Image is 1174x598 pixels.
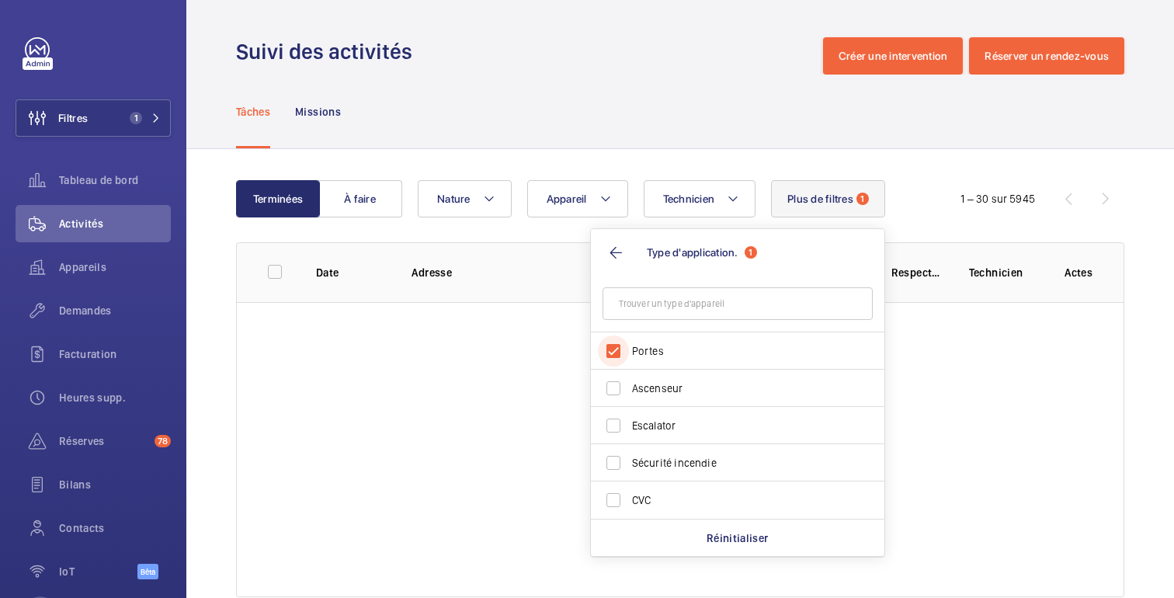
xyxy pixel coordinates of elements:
font: Activités [59,217,103,230]
font: Missions [295,106,341,118]
font: Bilans [59,478,91,491]
font: Technicien [969,266,1023,279]
font: Tâches [236,106,270,118]
font: Appareil [547,193,587,205]
font: Plus de filtres [787,193,853,205]
font: Actes [1065,266,1092,279]
font: Terminées [253,193,303,205]
font: Contacts [59,522,105,534]
font: Filtres [58,112,88,124]
button: Réserver un rendez-vous [969,37,1124,75]
font: Escalator [632,419,676,432]
input: Trouver un type d'appareil [603,287,873,320]
font: Suivi des activités [236,38,412,64]
font: Créer une intervention [839,50,948,62]
font: Réserves [59,435,105,447]
font: Bêta [141,567,155,576]
button: Type d'application.1 [591,229,884,276]
font: 1 – 30 sur 5945 [960,193,1035,205]
button: Terminées [236,180,320,217]
font: Sécurité incendie [632,457,717,469]
font: Type d'application. [647,246,738,259]
font: Appareils [59,261,106,273]
font: Réserver un rendez-vous [985,50,1109,62]
font: Respecter le délai [891,266,981,279]
font: IoT [59,565,75,578]
font: 1 [860,193,864,204]
font: Adresse [412,266,451,279]
font: Facturation [59,348,117,360]
button: Plus de filtres1 [771,180,885,217]
font: Nature [437,193,471,205]
font: Réinitialiser [707,532,769,544]
button: À faire [318,180,402,217]
button: Appareil [527,180,628,217]
button: Filtres1 [16,99,171,137]
font: Date [316,266,339,279]
button: Créer une intervention [823,37,964,75]
font: Tableau de bord [59,174,138,186]
font: 1 [134,113,138,123]
font: Heures supp. [59,391,126,404]
font: Portes [632,345,664,357]
font: 78 [158,436,168,447]
button: Nature [418,180,512,217]
font: Ascenseur [632,382,683,395]
font: Demandes [59,304,112,317]
font: À faire [344,193,376,205]
button: Technicien [644,180,756,217]
font: Technicien [663,193,715,205]
font: CVC [632,494,651,506]
font: 1 [749,247,752,258]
